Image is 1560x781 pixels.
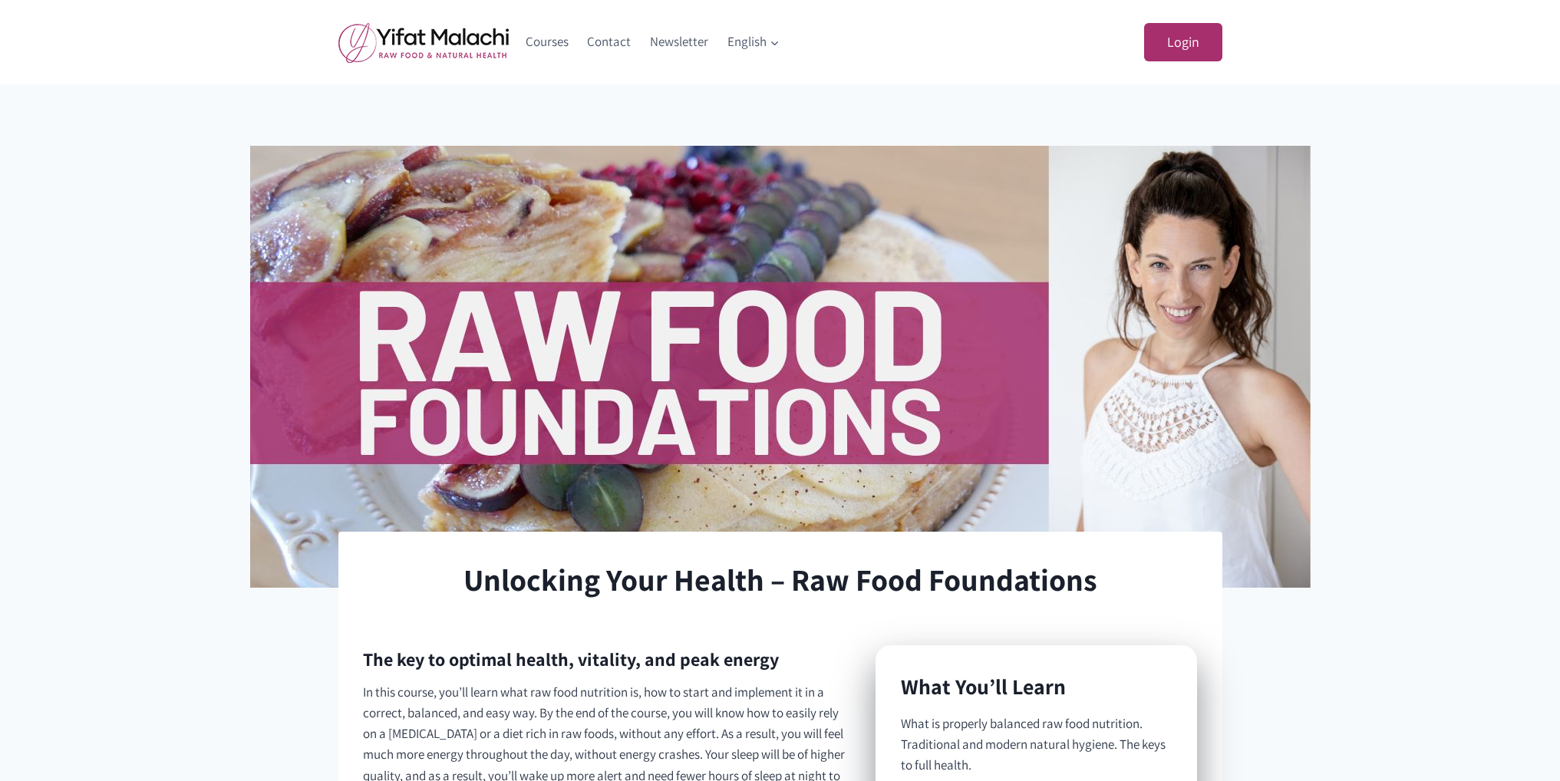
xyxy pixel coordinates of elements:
a: Contact [578,24,641,61]
p: What is properly balanced raw food nutrition. Traditional and modern natural hygiene. The keys to... [901,713,1172,776]
nav: Primary Navigation [516,24,790,61]
a: Login [1144,23,1222,62]
span: English [727,31,780,52]
a: English [717,24,789,61]
a: Newsletter [641,24,718,61]
img: yifat_logo41_en.png [338,22,509,63]
a: Courses [516,24,579,61]
h3: The key to optimal health, vitality, and peak energy [363,645,779,673]
h2: What You’ll Learn [901,671,1172,703]
h1: Unlocking Your Health – Raw Food Foundations [363,556,1198,602]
